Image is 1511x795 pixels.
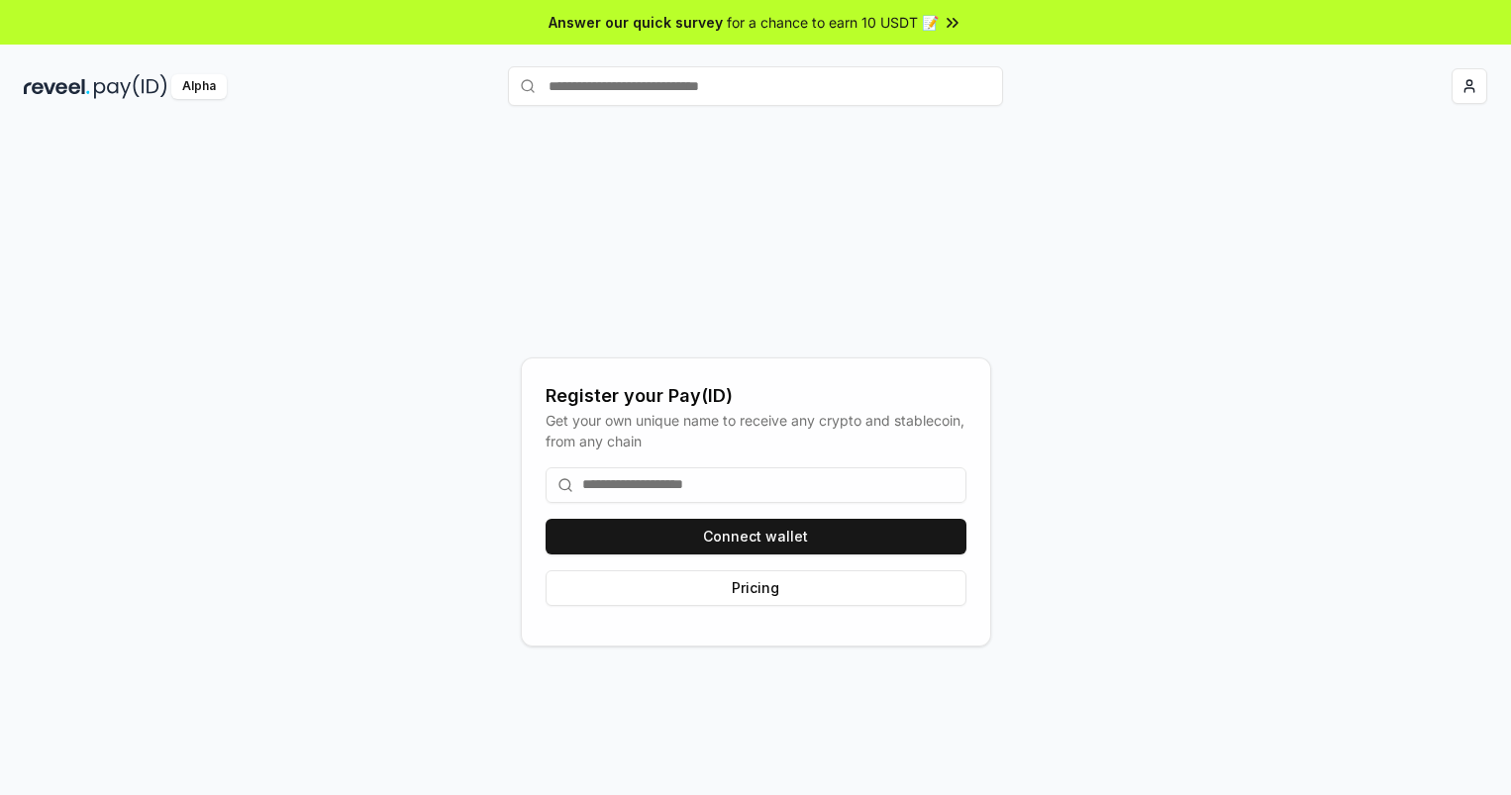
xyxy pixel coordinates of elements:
div: Alpha [171,74,227,99]
span: Answer our quick survey [549,12,723,33]
div: Get your own unique name to receive any crypto and stablecoin, from any chain [546,410,966,451]
span: for a chance to earn 10 USDT 📝 [727,12,939,33]
img: reveel_dark [24,74,90,99]
img: pay_id [94,74,167,99]
button: Pricing [546,570,966,606]
button: Connect wallet [546,519,966,554]
div: Register your Pay(ID) [546,382,966,410]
